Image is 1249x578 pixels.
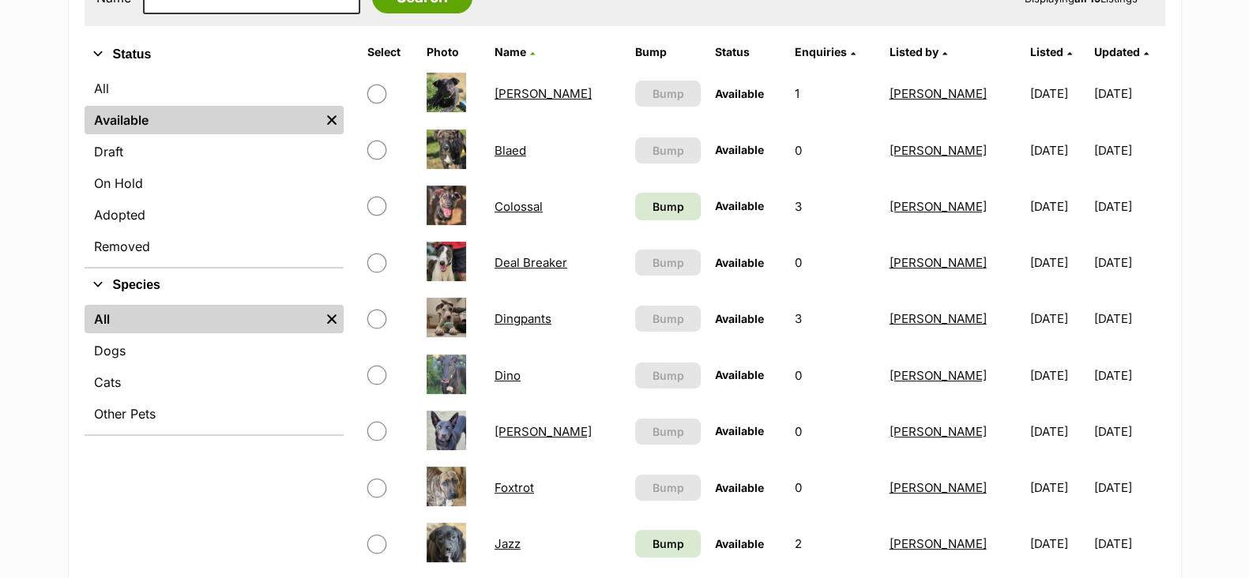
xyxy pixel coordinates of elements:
[635,362,701,388] button: Bump
[635,418,701,445] button: Bump
[788,291,882,346] td: 3
[715,537,764,550] span: Available
[890,536,987,551] a: [PERSON_NAME]
[85,201,344,229] a: Adopted
[495,143,526,158] a: Blaed
[709,39,787,65] th: Status
[495,536,521,551] a: Jazz
[1024,404,1093,459] td: [DATE]
[652,254,683,271] span: Bump
[635,81,701,107] button: Bump
[1024,235,1093,290] td: [DATE]
[635,530,701,557] a: Bump
[652,142,683,159] span: Bump
[495,45,535,58] a: Name
[715,424,764,437] span: Available
[1094,179,1163,234] td: [DATE]
[1094,404,1163,459] td: [DATE]
[652,423,683,440] span: Bump
[85,305,320,333] a: All
[361,39,419,65] th: Select
[635,137,701,163] button: Bump
[85,400,344,428] a: Other Pets
[635,475,701,501] button: Bump
[85,137,344,166] a: Draft
[1030,45,1072,58] a: Listed
[715,368,764,381] span: Available
[890,45,939,58] span: Listed by
[890,480,987,495] a: [PERSON_NAME]
[495,424,592,439] a: [PERSON_NAME]
[495,311,551,326] a: Dingpants
[1094,45,1149,58] a: Updated
[715,87,764,100] span: Available
[495,45,526,58] span: Name
[320,305,344,333] a: Remove filter
[890,86,987,101] a: [PERSON_NAME]
[635,193,701,220] a: Bump
[1024,66,1093,121] td: [DATE]
[715,199,764,212] span: Available
[635,250,701,276] button: Bump
[1030,45,1063,58] span: Listed
[85,74,344,103] a: All
[1094,291,1163,346] td: [DATE]
[652,535,683,552] span: Bump
[652,367,683,384] span: Bump
[890,45,947,58] a: Listed by
[1094,235,1163,290] td: [DATE]
[85,71,344,267] div: Status
[495,368,521,383] a: Dino
[85,169,344,197] a: On Hold
[85,232,344,261] a: Removed
[652,310,683,327] span: Bump
[495,199,543,214] a: Colossal
[788,179,882,234] td: 3
[788,123,882,178] td: 0
[715,312,764,325] span: Available
[495,86,592,101] a: [PERSON_NAME]
[1024,123,1093,178] td: [DATE]
[788,348,882,403] td: 0
[890,255,987,270] a: [PERSON_NAME]
[788,404,882,459] td: 0
[629,39,707,65] th: Bump
[1094,460,1163,515] td: [DATE]
[788,460,882,515] td: 0
[495,255,567,270] a: Deal Breaker
[85,368,344,396] a: Cats
[320,106,344,134] a: Remove filter
[420,39,487,65] th: Photo
[788,516,882,571] td: 2
[1094,66,1163,121] td: [DATE]
[715,256,764,269] span: Available
[85,44,344,65] button: Status
[85,106,320,134] a: Available
[795,45,847,58] span: translation missing: en.admin.listings.index.attributes.enquiries
[652,479,683,496] span: Bump
[85,275,344,295] button: Species
[890,424,987,439] a: [PERSON_NAME]
[495,480,534,495] a: Foxtrot
[1024,291,1093,346] td: [DATE]
[652,85,683,102] span: Bump
[1024,516,1093,571] td: [DATE]
[788,66,882,121] td: 1
[635,306,701,332] button: Bump
[85,302,344,434] div: Species
[1094,45,1140,58] span: Updated
[890,368,987,383] a: [PERSON_NAME]
[890,143,987,158] a: [PERSON_NAME]
[715,143,764,156] span: Available
[1094,123,1163,178] td: [DATE]
[788,235,882,290] td: 0
[85,336,344,365] a: Dogs
[1094,516,1163,571] td: [DATE]
[1024,460,1093,515] td: [DATE]
[715,481,764,494] span: Available
[1094,348,1163,403] td: [DATE]
[1024,179,1093,234] td: [DATE]
[890,311,987,326] a: [PERSON_NAME]
[1024,348,1093,403] td: [DATE]
[652,198,683,215] span: Bump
